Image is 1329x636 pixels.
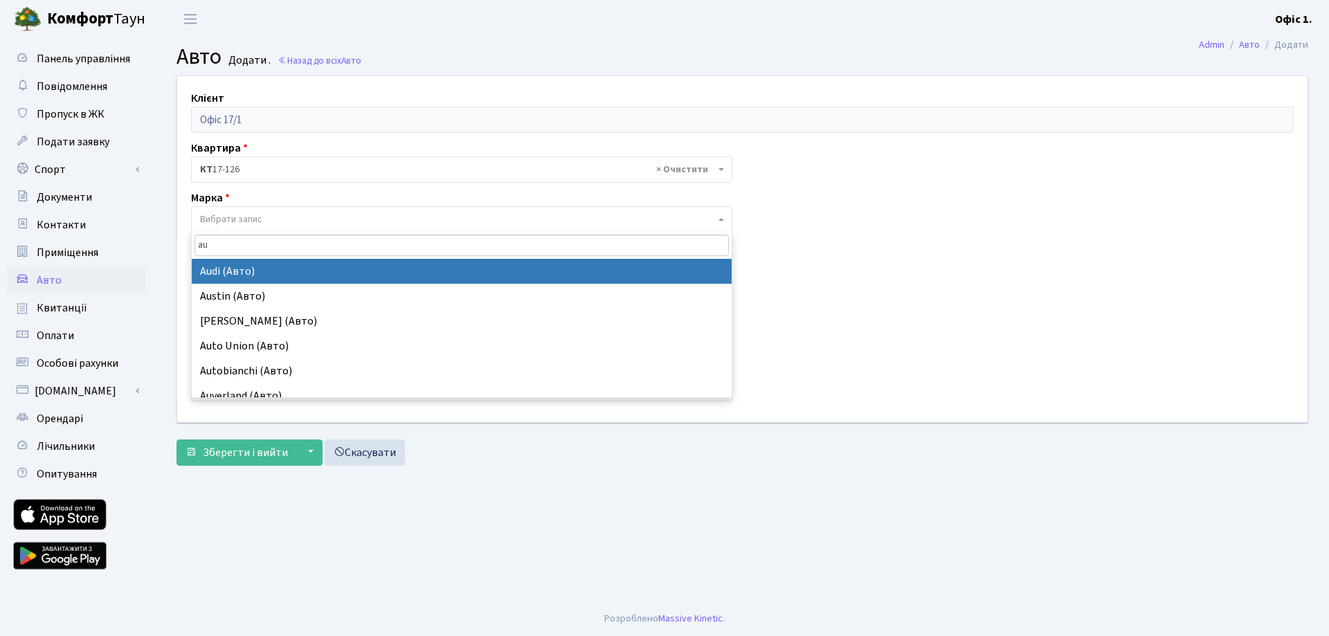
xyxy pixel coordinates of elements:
[191,156,732,183] span: <b>КТ</b>&nbsp;&nbsp;&nbsp;&nbsp;17-126
[7,349,145,377] a: Особові рахунки
[47,8,145,31] span: Таун
[37,107,105,122] span: Пропуск в ЖК
[325,439,405,466] a: Скасувати
[37,328,74,343] span: Оплати
[7,156,145,183] a: Спорт
[37,356,118,371] span: Особові рахунки
[226,54,271,67] small: Додати .
[177,439,297,466] button: Зберегти і вийти
[191,90,224,107] label: Клієнт
[37,300,87,316] span: Квитанції
[173,8,208,30] button: Переключити навігацію
[1178,30,1329,60] nav: breadcrumb
[37,51,130,66] span: Панель управління
[37,411,83,426] span: Орендарі
[658,611,723,626] a: Massive Kinetic
[1260,37,1308,53] li: Додати
[191,190,230,206] label: Марка
[177,41,221,73] span: Авто
[200,163,213,176] b: КТ
[200,212,262,226] span: Вибрати запис
[192,284,732,309] li: Austin (Авто)
[7,45,145,73] a: Панель управління
[656,163,708,176] span: Видалити всі елементи
[47,8,114,30] b: Комфорт
[37,466,97,482] span: Опитування
[1275,12,1312,27] b: Офіс 1.
[37,79,107,94] span: Повідомлення
[604,611,725,626] div: Розроблено .
[7,433,145,460] a: Лічильники
[192,259,732,284] li: Audi (Авто)
[7,73,145,100] a: Повідомлення
[37,245,98,260] span: Приміщення
[7,405,145,433] a: Орендарі
[192,309,732,334] li: [PERSON_NAME] (Авто)
[7,100,145,128] a: Пропуск в ЖК
[7,211,145,239] a: Контакти
[1239,37,1260,52] a: Авто
[37,217,86,233] span: Контакти
[7,183,145,211] a: Документи
[341,54,361,67] span: Авто
[7,266,145,294] a: Авто
[7,322,145,349] a: Оплати
[7,460,145,488] a: Опитування
[192,334,732,358] li: Auto Union (Авто)
[7,128,145,156] a: Подати заявку
[191,140,248,156] label: Квартира
[200,163,715,176] span: <b>КТ</b>&nbsp;&nbsp;&nbsp;&nbsp;17-126
[278,54,361,67] a: Назад до всіхАвто
[192,383,732,408] li: Auverland (Авто)
[203,445,288,460] span: Зберегти і вийти
[37,273,62,288] span: Авто
[192,358,732,383] li: Autobianchi (Авто)
[1275,11,1312,28] a: Офіс 1.
[14,6,42,33] img: logo.png
[7,294,145,322] a: Квитанції
[1199,37,1224,52] a: Admin
[37,190,92,205] span: Документи
[7,239,145,266] a: Приміщення
[37,134,109,149] span: Подати заявку
[37,439,95,454] span: Лічильники
[7,377,145,405] a: [DOMAIN_NAME]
